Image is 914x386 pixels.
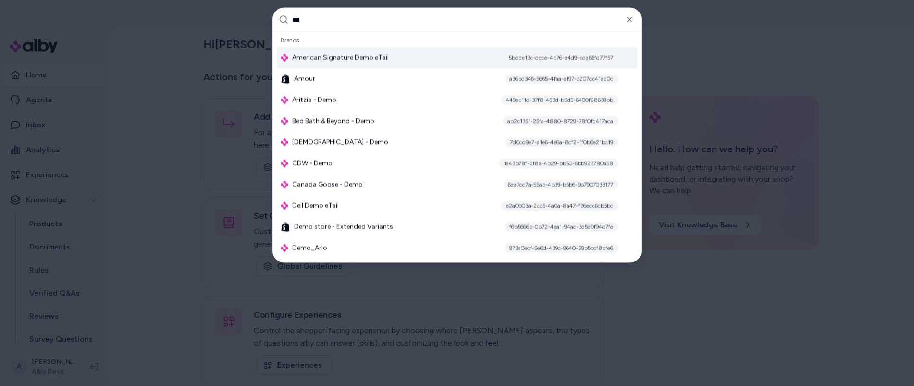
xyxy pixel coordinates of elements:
[292,159,333,168] span: CDW - Demo
[504,53,618,62] div: 5bdde13c-dcce-4b76-a4d9-cda66fd77f57
[501,95,618,105] div: 449ac11d-37f8-453d-b5d5-6400f28639bb
[505,137,618,147] div: 7d0cd9e7-a1e6-4e6a-8cf2-1f0b6e21bc19
[281,54,288,62] img: alby Logo
[277,34,637,47] div: Brands
[505,243,618,253] div: 973a0ecf-5e6d-439c-9640-29b5ccf8bfe6
[505,74,618,84] div: a36bd346-5665-4faa-af97-c207cc41ad0c
[281,181,288,188] img: alby Logo
[503,116,618,126] div: ab2c1351-25fa-4880-8729-78f0fd417aca
[501,201,618,211] div: e2a0b03a-2cc5-4a0a-8a47-f26ecc6cb5bc
[292,201,339,211] span: Dell Demo eTail
[294,74,315,84] span: Amour
[503,180,618,189] div: 6aa7cc7a-55ab-4b39-b5b6-9b7907033177
[281,138,288,146] img: alby Logo
[499,159,618,168] div: 1a43b78f-2f8a-4b29-bb50-6bb923780a58
[292,137,388,147] span: [DEMOGRAPHIC_DATA] - Demo
[294,222,393,232] span: Demo store - Extended Variants
[292,243,327,253] span: Demo_Arlo
[273,32,641,262] div: Suggestions
[281,96,288,104] img: alby Logo
[292,95,336,105] span: Aritzia - Demo
[292,180,363,189] span: Canada Goose - Demo
[281,160,288,167] img: alby Logo
[292,53,389,62] span: American Signature Demo eTail
[281,117,288,125] img: alby Logo
[281,244,288,252] img: alby Logo
[281,202,288,210] img: alby Logo
[292,116,374,126] span: Bed Bath & Beyond - Demo
[505,222,618,232] div: f6b5666b-0b72-4ea1-94ac-3d5a0f94d7fe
